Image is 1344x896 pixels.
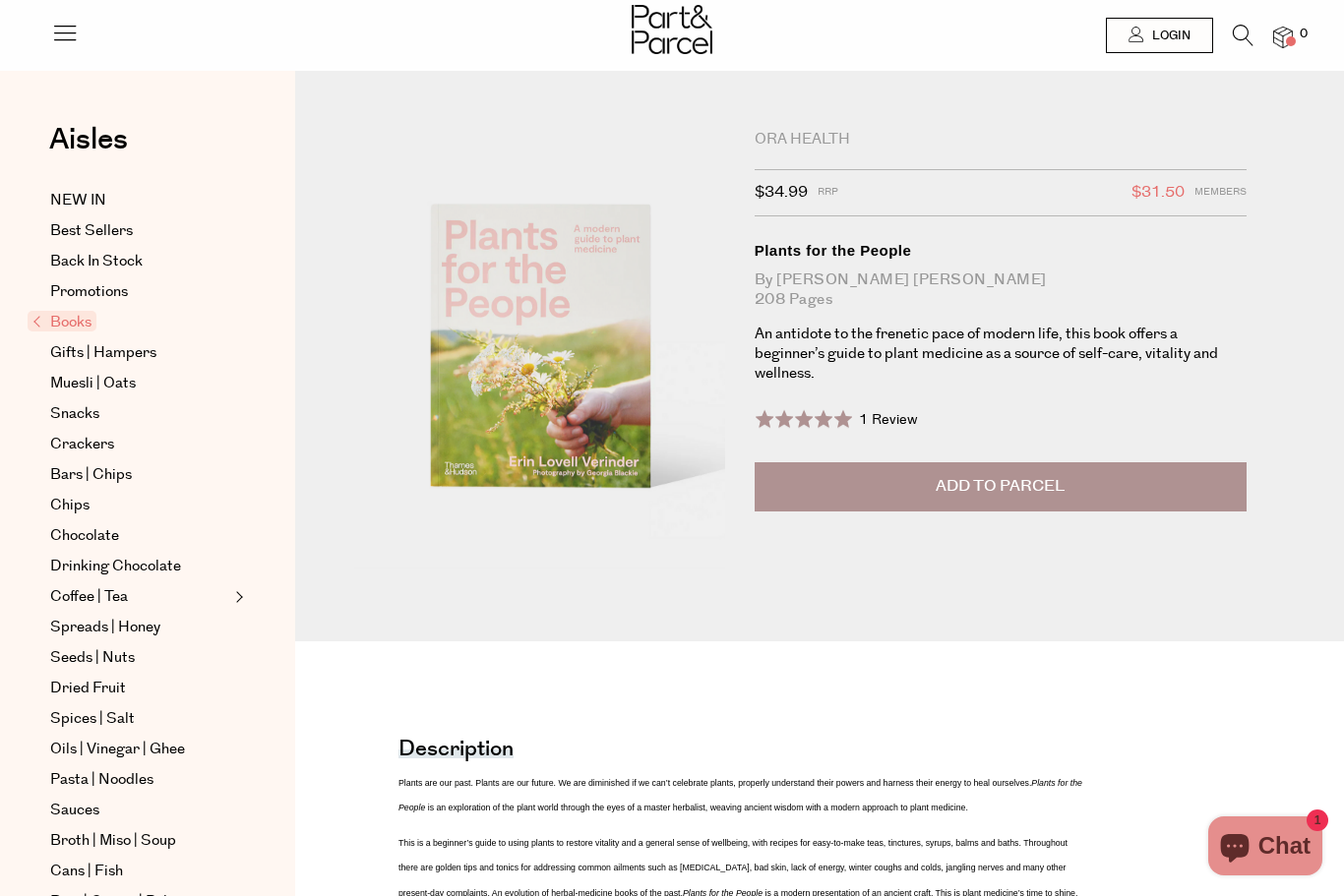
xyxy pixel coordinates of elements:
[50,616,160,639] span: Spreads | Honey
[50,829,176,853] span: Broth | Miso | Soup
[818,180,838,206] span: RRP
[50,494,90,517] span: Chips
[50,280,229,304] a: Promotions
[632,5,712,54] img: Part&Parcel
[50,707,135,731] span: Spices | Salt
[398,778,1082,813] i: Plants for the People
[50,372,136,395] span: Muesli | Oats
[859,410,918,430] span: 1 Review
[50,677,126,700] span: Dried Fruit
[50,219,229,243] a: Best Sellers
[50,860,229,883] a: Cans | Fish
[50,738,185,761] span: Oils | Vinegar | Ghee
[50,433,229,456] a: Crackers
[398,778,1031,788] span: Plants are our past. Plants are our future. We are diminished if we can’t celebrate plants, prope...
[50,372,229,395] a: Muesli | Oats
[50,860,123,883] span: Cans | Fish
[1194,180,1247,206] span: Members
[50,433,114,456] span: Crackers
[50,280,128,304] span: Promotions
[428,803,968,812] span: is an exploration of the plant world through the eyes of a master herbalist, weaving ancient wisd...
[1202,816,1328,880] inbox-online-store-chat: Shopify online store chat
[1147,28,1191,44] span: Login
[755,325,1247,384] p: An antidote to the frenetic pace of modern life, this book offers a beginner’s guide to plant med...
[936,475,1065,498] span: Add to Parcel
[50,677,229,700] a: Dried Fruit
[50,646,135,670] span: Seeds | Nuts
[50,768,153,792] span: Pasta | Noodles
[50,463,229,487] a: Bars | Chips
[50,341,229,365] a: Gifts | Hampers
[50,189,229,212] a: NEW IN
[1295,26,1313,43] span: 0
[50,341,156,365] span: Gifts | Hampers
[50,524,229,548] a: Chocolate
[755,130,1247,149] div: Ora Health
[50,250,143,273] span: Back In Stock
[1106,18,1213,53] a: Login
[50,585,128,609] span: Coffee | Tea
[50,494,229,517] a: Chips
[755,270,1247,310] div: by [PERSON_NAME] [PERSON_NAME] 208 pages
[354,130,725,567] img: Plants for the People
[398,745,514,758] h4: Description
[50,524,119,548] span: Chocolate
[28,311,96,331] span: Books
[50,707,229,731] a: Spices | Salt
[50,555,229,578] a: Drinking Chocolate
[755,462,1247,511] button: Add to Parcel
[50,463,132,487] span: Bars | Chips
[50,250,229,273] a: Back In Stock
[50,799,99,822] span: Sauces
[50,616,229,639] a: Spreads | Honey
[1273,27,1293,47] a: 0
[49,118,128,161] span: Aisles
[50,585,229,609] a: Coffee | Tea
[230,585,244,609] button: Expand/Collapse Coffee | Tea
[50,555,181,578] span: Drinking Chocolate
[755,241,1247,261] div: Plants for the People
[50,738,229,761] a: Oils | Vinegar | Ghee
[50,768,229,792] a: Pasta | Noodles
[50,829,229,853] a: Broth | Miso | Soup
[1131,180,1185,206] span: $31.50
[50,402,99,426] span: Snacks
[50,219,133,243] span: Best Sellers
[50,646,229,670] a: Seeds | Nuts
[49,125,128,174] a: Aisles
[50,799,229,822] a: Sauces
[50,402,229,426] a: Snacks
[755,180,808,206] span: $34.99
[32,311,229,334] a: Books
[50,189,106,212] span: NEW IN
